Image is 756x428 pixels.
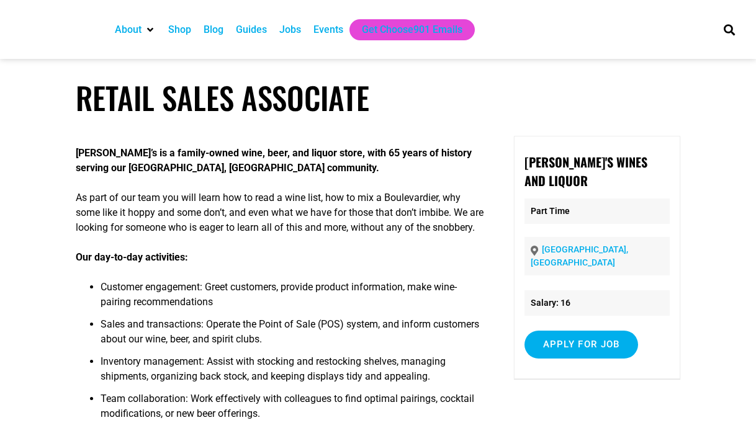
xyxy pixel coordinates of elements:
li: Sales and transactions: Operate the Point of Sale (POS) system, and inform customers about our wi... [101,317,484,354]
input: Apply for job [524,331,639,359]
nav: Main nav [109,19,702,40]
div: About [109,19,162,40]
li: Customer engagement: Greet customers, provide product information, make wine-pairing recommendations [101,280,484,317]
p: Part Time [524,198,670,224]
li: Salary: 16 [524,290,670,316]
a: Blog [204,22,223,37]
strong: [PERSON_NAME]’s is a family-owned wine, beer, and liquor store, with 65 years of history serving ... [76,147,472,174]
p: As part of our team you will learn how to read a wine list, how to mix a Boulevardier, why some l... [76,190,484,235]
a: Jobs [279,22,301,37]
li: Inventory management: Assist with stocking and restocking shelves, managing shipments, organizing... [101,354,484,391]
strong: Our day-to-day activities: [76,251,188,263]
h1: Retail Sales Associate [76,79,680,116]
a: About [115,22,142,37]
div: Search [719,19,739,40]
a: Guides [236,22,267,37]
strong: [PERSON_NAME]'s Wines and Liquor [524,153,647,190]
a: Events [313,22,343,37]
a: Shop [168,22,191,37]
a: Get Choose901 Emails [362,22,462,37]
a: [GEOGRAPHIC_DATA], [GEOGRAPHIC_DATA] [531,244,628,267]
